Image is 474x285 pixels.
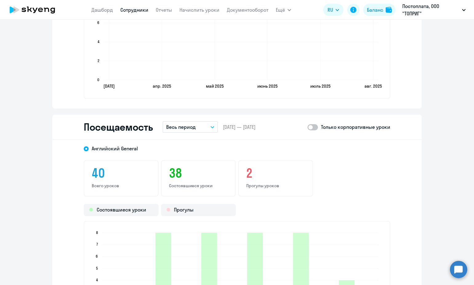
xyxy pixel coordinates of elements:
[92,145,138,152] span: Английский General
[363,4,396,16] button: Балансbalance
[246,183,305,188] p: Прогулы уроков
[96,254,98,259] text: 6
[96,242,98,247] text: 7
[169,183,228,188] p: Состоявшиеся уроки
[246,166,305,180] h3: 2
[98,39,99,44] text: 4
[96,230,98,235] text: 8
[402,2,460,17] p: Постоплата, ООО "ТОПРИГ"
[310,83,331,89] text: июль 2025
[179,7,219,13] a: Начислить уроки
[169,166,228,180] h3: 38
[92,183,151,188] p: Всего уроков
[327,6,333,14] span: RU
[367,6,383,14] div: Баланс
[399,2,469,17] button: Постоплата, ООО "ТОПРИГ"
[364,83,382,89] text: авг. 2025
[276,6,285,14] span: Ещё
[166,123,196,131] p: Весь период
[120,7,148,13] a: Сотрудники
[84,204,159,216] div: Состоявшиеся уроки
[386,7,392,13] img: balance
[91,7,113,13] a: Дашборд
[257,83,278,89] text: июнь 2025
[223,124,255,130] span: [DATE] — [DATE]
[96,266,98,271] text: 5
[161,204,236,216] div: Прогулы
[321,123,390,131] p: Только корпоративные уроки
[97,20,99,25] text: 6
[97,77,99,82] text: 0
[276,4,291,16] button: Ещё
[227,7,268,13] a: Документооборот
[103,83,115,89] text: [DATE]
[98,58,99,63] text: 2
[206,83,224,89] text: май 2025
[84,121,153,133] h2: Посещаемость
[96,278,98,282] text: 4
[156,7,172,13] a: Отчеты
[323,4,343,16] button: RU
[153,83,171,89] text: апр. 2025
[163,121,218,133] button: Весь период
[92,166,151,180] h3: 40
